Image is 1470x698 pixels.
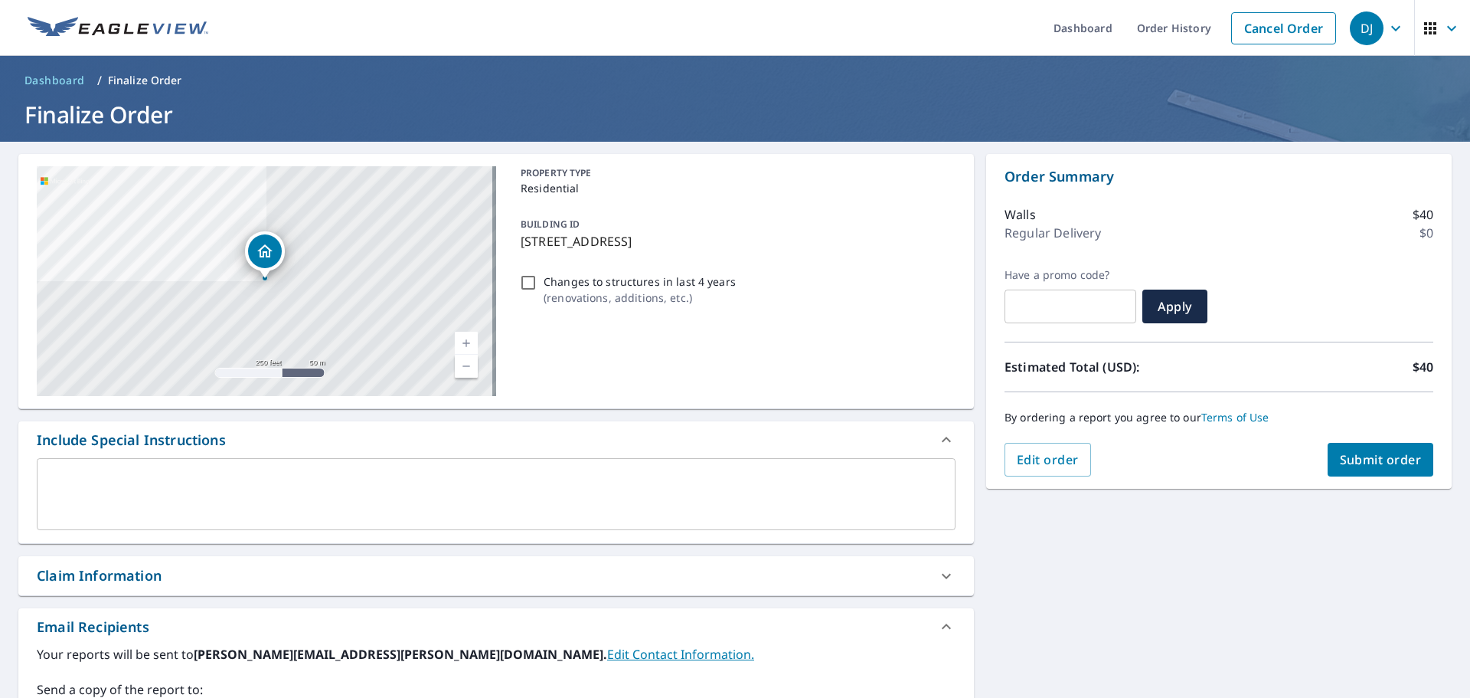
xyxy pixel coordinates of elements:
b: [PERSON_NAME][EMAIL_ADDRESS][PERSON_NAME][DOMAIN_NAME]. [194,646,607,663]
div: DJ [1350,11,1383,45]
a: Current Level 17, Zoom In [455,332,478,355]
p: By ordering a report you agree to our [1004,411,1433,424]
a: EditContactInfo [607,646,754,663]
a: Dashboard [18,68,91,93]
div: Include Special Instructions [18,421,974,458]
button: Apply [1142,290,1207,323]
p: Finalize Order [108,73,182,88]
img: EV Logo [28,17,208,40]
p: $0 [1419,224,1433,242]
p: Residential [521,180,949,196]
li: / [97,71,102,90]
p: $40 [1413,205,1433,224]
nav: breadcrumb [18,68,1452,93]
button: Submit order [1328,443,1434,477]
div: Email Recipients [37,617,149,637]
div: Claim Information [18,556,974,595]
div: Claim Information [37,565,162,586]
p: Order Summary [1004,166,1433,187]
p: Regular Delivery [1004,224,1101,242]
p: PROPERTY TYPE [521,166,949,180]
p: Changes to structures in last 4 years [544,274,736,290]
a: Cancel Order [1231,12,1336,44]
p: $40 [1413,358,1433,376]
a: Current Level 17, Zoom Out [455,355,478,378]
span: Edit order [1017,451,1079,468]
div: Dropped pin, building 1, Residential property, 930 W 2nd St Fremont, NE 68025 [245,231,285,279]
p: Estimated Total (USD): [1004,358,1219,376]
label: Your reports will be sent to [37,645,955,664]
div: Email Recipients [18,608,974,645]
p: [STREET_ADDRESS] [521,232,949,251]
span: Dashboard [24,73,85,88]
p: ( renovations, additions, etc. ) [544,290,736,306]
span: Submit order [1340,451,1422,468]
button: Edit order [1004,443,1091,477]
a: Terms of Use [1201,410,1269,424]
div: Include Special Instructions [37,430,226,451]
p: Walls [1004,205,1036,224]
p: BUILDING ID [521,218,580,231]
label: Have a promo code? [1004,268,1136,282]
span: Apply [1155,298,1195,315]
h1: Finalize Order [18,99,1452,130]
